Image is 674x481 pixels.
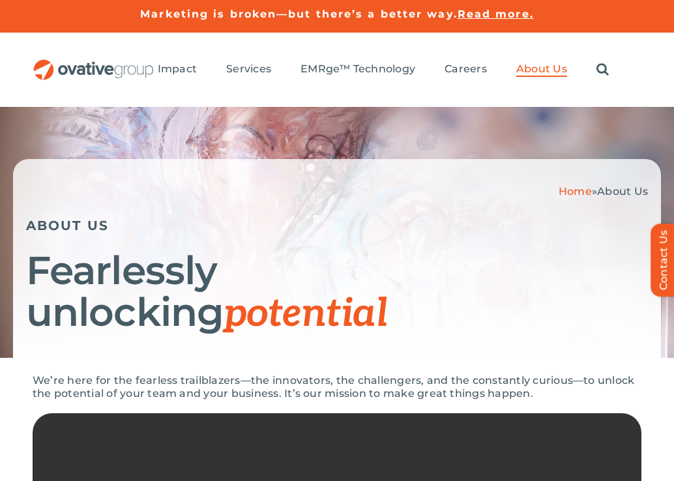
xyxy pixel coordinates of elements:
[224,291,387,338] span: potential
[226,63,271,77] a: Services
[516,63,567,76] span: About Us
[596,63,609,77] a: Search
[158,49,609,91] nav: Menu
[300,63,415,76] span: EMRge™ Technology
[33,374,641,400] p: We’re here for the fearless trailblazers—the innovators, the challengers, and the constantly curi...
[559,185,592,197] a: Home
[597,185,648,197] span: About Us
[140,8,458,20] a: Marketing is broken—but there’s a better way.
[33,58,154,70] a: OG_Full_horizontal_RGB
[559,185,648,197] span: »
[26,218,648,233] h5: ABOUT US
[158,63,197,76] span: Impact
[300,63,415,77] a: EMRge™ Technology
[226,63,271,76] span: Services
[458,8,534,20] a: Read more.
[445,63,487,77] a: Careers
[26,250,648,335] h1: Fearlessly unlocking
[445,63,487,76] span: Careers
[516,63,567,77] a: About Us
[158,63,197,77] a: Impact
